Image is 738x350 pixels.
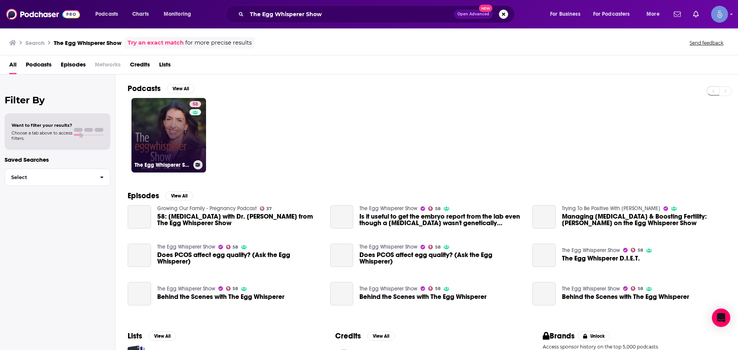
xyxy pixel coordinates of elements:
[631,286,643,291] a: 58
[428,286,440,291] a: 58
[562,294,689,300] a: Behind the Scenes with The Egg Whisperer
[359,244,417,250] a: The Egg Whisperer Show
[157,294,284,300] span: Behind the Scenes with The Egg Whisperer
[562,255,640,262] a: The Egg Whisperer D.I.E.T.
[128,331,142,341] h2: Lists
[157,213,321,226] a: 58: Artificial Insemination with Dr. Aimee from The Egg Whisperer Show
[532,205,556,229] a: Managing Endometriosis & Boosting Fertility: Anne on the Egg Whisperer Show
[638,249,643,252] span: 58
[330,244,354,267] a: Does PCOS affect egg quality? (Ask the Egg Whisperer)
[457,12,489,16] span: Open Advanced
[711,6,728,23] span: Logged in as Spiral5-G1
[711,6,728,23] img: User Profile
[5,169,110,186] button: Select
[128,244,151,267] a: Does PCOS affect egg quality? (Ask the Egg Whisperer)
[233,5,522,23] div: Search podcasts, credits, & more...
[359,252,523,265] a: Does PCOS affect egg quality? (Ask the Egg Whisperer)
[128,38,184,47] a: Try an exact match
[359,285,417,292] a: The Egg Whisperer Show
[157,285,215,292] a: The Egg Whisperer Show
[26,58,52,74] a: Podcasts
[330,205,354,229] a: Is it useful to get the embryo report from the lab even though a blastocyst wasn't genetically no...
[428,206,440,211] a: 58
[671,8,684,21] a: Show notifications dropdown
[543,344,726,350] p: Access sponsor history on the top 5,000 podcasts.
[711,6,728,23] button: Show profile menu
[189,101,201,107] a: 58
[435,245,440,249] span: 58
[6,7,80,22] img: Podchaser - Follow, Share and Rate Podcasts
[638,287,643,290] span: 58
[226,286,238,291] a: 58
[5,175,94,180] span: Select
[164,9,191,20] span: Monitoring
[562,213,726,226] a: Managing Endometriosis & Boosting Fertility: Anne on the Egg Whisperer Show
[128,191,193,201] a: EpisodesView All
[226,245,238,249] a: 58
[130,58,150,74] a: Credits
[562,247,620,254] a: The Egg Whisperer Show
[132,9,149,20] span: Charts
[687,40,726,46] button: Send feedback
[128,282,151,305] a: Behind the Scenes with The Egg Whisperer
[12,130,72,141] span: Choose a tab above to access filters.
[550,9,580,20] span: For Business
[157,205,257,212] a: Growing Our Family - Pregnancy Podcast
[335,331,361,341] h2: Credits
[128,191,159,201] h2: Episodes
[95,58,121,74] span: Networks
[128,331,176,341] a: ListsView All
[247,8,454,20] input: Search podcasts, credits, & more...
[54,39,121,46] h3: The Egg Whisperer Show
[233,245,238,249] span: 58
[454,10,493,19] button: Open AdvancedNew
[9,58,17,74] span: All
[578,332,610,341] button: Unlock
[193,101,198,108] span: 58
[562,205,660,212] a: Trying To Be Positive With Anne Matthews
[260,206,272,211] a: 37
[157,213,321,226] span: 58: [MEDICAL_DATA] with Dr. [PERSON_NAME] from The Egg Whisperer Show
[128,205,151,229] a: 58: Artificial Insemination with Dr. Aimee from The Egg Whisperer Show
[359,213,523,226] a: Is it useful to get the embryo report from the lab even though a blastocyst wasn't genetically no...
[158,8,201,20] button: open menu
[545,8,590,20] button: open menu
[5,95,110,106] h2: Filter By
[543,331,575,341] h2: Brands
[90,8,128,20] button: open menu
[185,38,252,47] span: for more precise results
[127,8,153,20] a: Charts
[25,39,45,46] h3: Search
[95,9,118,20] span: Podcasts
[435,207,440,211] span: 58
[359,213,523,226] span: Is it useful to get the embryo report from the lab even though a [MEDICAL_DATA] wasn't geneticall...
[532,244,556,267] a: The Egg Whisperer D.I.E.T.
[165,191,193,201] button: View All
[131,98,206,173] a: 58The Egg Whisperer Show
[435,287,440,290] span: 58
[61,58,86,74] a: Episodes
[12,123,72,128] span: Want to filter your results?
[359,294,487,300] a: Behind the Scenes with The Egg Whisperer
[641,8,669,20] button: open menu
[5,156,110,163] p: Saved Searches
[157,244,215,250] a: The Egg Whisperer Show
[159,58,171,74] a: Lists
[562,285,620,292] a: The Egg Whisperer Show
[330,282,354,305] a: Behind the Scenes with The Egg Whisperer
[335,331,395,341] a: CreditsView All
[148,332,176,341] button: View All
[593,9,630,20] span: For Podcasters
[428,245,440,249] a: 58
[266,207,272,211] span: 37
[167,84,194,93] button: View All
[157,252,321,265] a: Does PCOS affect egg quality? (Ask the Egg Whisperer)
[690,8,702,21] a: Show notifications dropdown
